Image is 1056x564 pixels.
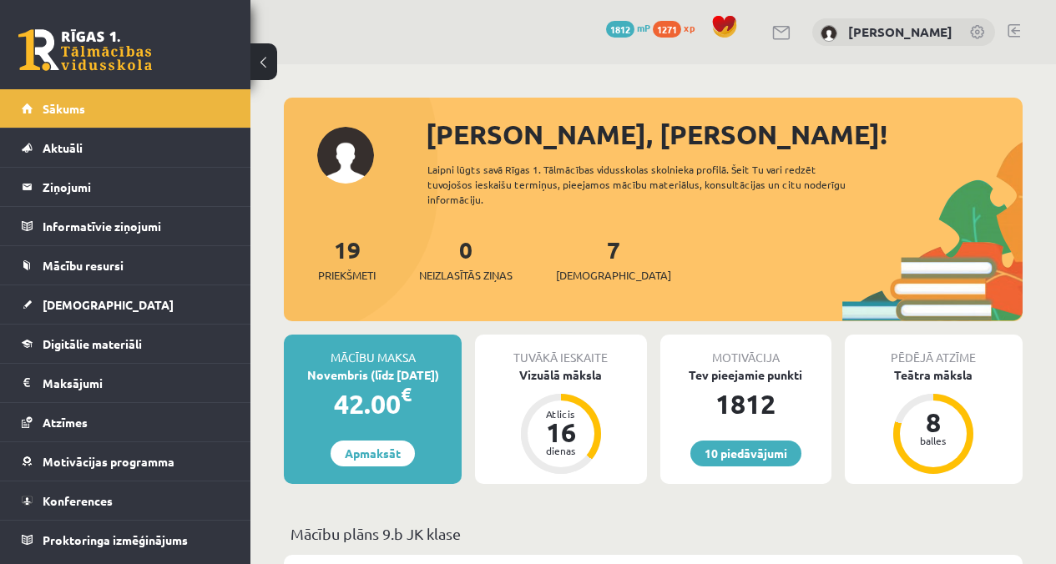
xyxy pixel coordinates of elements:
[556,267,671,284] span: [DEMOGRAPHIC_DATA]
[606,21,634,38] span: 1812
[536,409,586,419] div: Atlicis
[43,168,230,206] legend: Ziņojumi
[22,207,230,245] a: Informatīvie ziņojumi
[475,366,646,476] a: Vizuālā māksla Atlicis 16 dienas
[291,522,1016,545] p: Mācību plāns 9.b JK klase
[845,366,1023,384] div: Teātra māksla
[475,366,646,384] div: Vizuālā māksla
[475,335,646,366] div: Tuvākā ieskaite
[845,335,1023,366] div: Pēdējā atzīme
[426,114,1023,154] div: [PERSON_NAME], [PERSON_NAME]!
[284,366,462,384] div: Novembris (līdz [DATE])
[318,267,376,284] span: Priekšmeti
[43,454,174,469] span: Motivācijas programma
[284,335,462,366] div: Mācību maksa
[821,25,837,42] img: Jana Sarkaniča
[845,366,1023,476] a: Teātra māksla 8 balles
[653,21,681,38] span: 1271
[43,140,83,155] span: Aktuāli
[660,384,831,424] div: 1812
[419,267,513,284] span: Neizlasītās ziņas
[22,128,230,167] a: Aktuāli
[331,441,415,466] a: Apmaksāt
[22,285,230,324] a: [DEMOGRAPHIC_DATA]
[690,441,801,466] a: 10 piedāvājumi
[536,419,586,446] div: 16
[653,21,703,34] a: 1271 xp
[318,234,376,284] a: 19Priekšmeti
[43,493,113,508] span: Konferences
[637,21,650,34] span: mP
[284,384,462,424] div: 42.00
[848,23,952,40] a: [PERSON_NAME]
[43,336,142,351] span: Digitālie materiāli
[22,246,230,285] a: Mācību resursi
[660,335,831,366] div: Motivācija
[22,89,230,128] a: Sākums
[43,207,230,245] legend: Informatīvie ziņojumi
[43,101,85,116] span: Sākums
[908,436,958,446] div: balles
[22,403,230,441] a: Atzīmes
[22,481,230,520] a: Konferences
[660,366,831,384] div: Tev pieejamie punkti
[22,364,230,402] a: Maksājumi
[18,29,152,71] a: Rīgas 1. Tālmācības vidusskola
[556,234,671,284] a: 7[DEMOGRAPHIC_DATA]
[43,532,188,547] span: Proktoringa izmēģinājums
[43,297,174,312] span: [DEMOGRAPHIC_DATA]
[401,382,412,406] span: €
[43,364,230,402] legend: Maksājumi
[22,325,230,363] a: Digitālie materiāli
[606,21,650,34] a: 1812 mP
[43,258,124,273] span: Mācību resursi
[908,409,958,436] div: 8
[684,21,695,34] span: xp
[22,168,230,206] a: Ziņojumi
[22,442,230,481] a: Motivācijas programma
[22,521,230,559] a: Proktoringa izmēģinājums
[419,234,513,284] a: 0Neizlasītās ziņas
[536,446,586,456] div: dienas
[427,162,871,207] div: Laipni lūgts savā Rīgas 1. Tālmācības vidusskolas skolnieka profilā. Šeit Tu vari redzēt tuvojošo...
[43,415,88,430] span: Atzīmes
